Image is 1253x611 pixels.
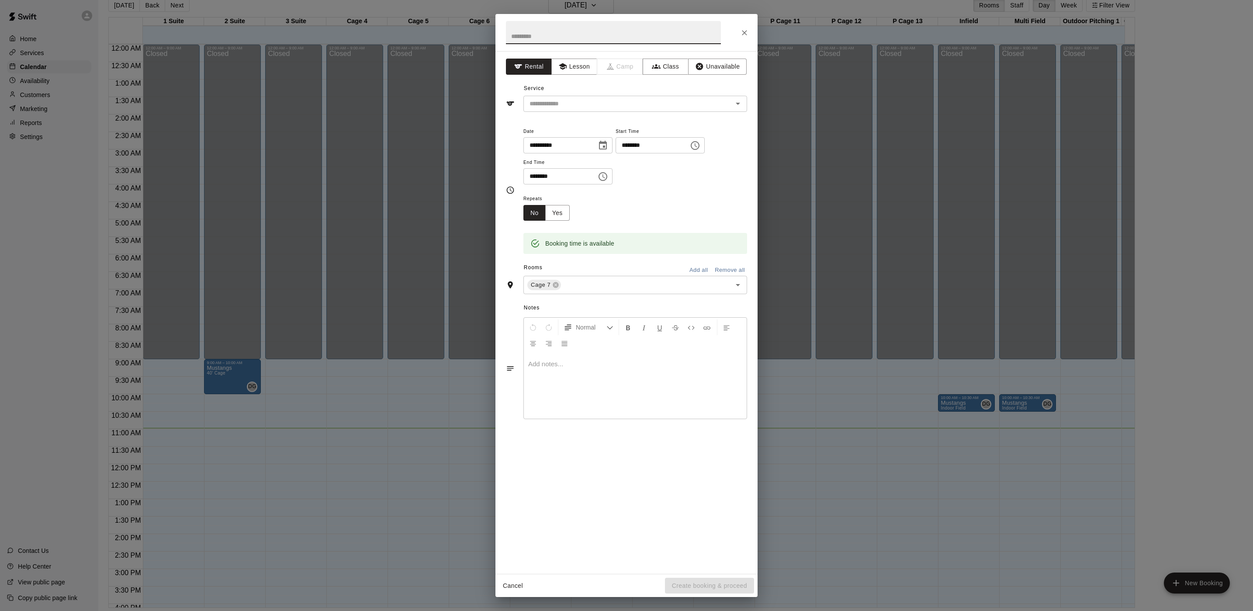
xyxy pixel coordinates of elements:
button: Undo [526,319,540,335]
button: Rental [506,59,552,75]
span: Camps can only be created in the Services page [597,59,643,75]
button: Choose time, selected time is 9:15 AM [686,137,704,154]
button: Cancel [499,578,527,594]
button: Lesson [551,59,597,75]
svg: Service [506,99,515,108]
button: Close [737,25,752,41]
span: Notes [524,301,747,315]
div: Booking time is available [545,236,614,251]
button: Formatting Options [560,319,617,335]
svg: Notes [506,364,515,373]
button: Unavailable [688,59,747,75]
div: Cage 7 [527,280,561,290]
svg: Timing [506,186,515,194]
button: Justify Align [557,335,572,351]
span: Service [524,85,544,91]
button: Choose date, selected date is Aug 16, 2025 [594,137,612,154]
span: Normal [576,323,606,332]
button: Redo [541,319,556,335]
button: Choose time, selected time is 9:45 AM [594,168,612,185]
button: Insert Link [699,319,714,335]
span: Repeats [523,193,577,205]
button: Open [732,97,744,110]
button: Format Strikethrough [668,319,683,335]
button: Left Align [719,319,734,335]
svg: Rooms [506,281,515,289]
button: Format Underline [652,319,667,335]
span: Cage 7 [527,281,554,289]
button: Remove all [713,264,747,277]
span: Start Time [616,126,705,138]
button: No [523,205,546,221]
button: Add all [685,264,713,277]
span: Date [523,126,613,138]
button: Class [643,59,689,75]
button: Center Align [526,335,540,351]
button: Right Align [541,335,556,351]
button: Insert Code [684,319,699,335]
button: Yes [545,205,570,221]
div: outlined button group [523,205,570,221]
button: Open [732,279,744,291]
span: Rooms [524,264,543,271]
span: End Time [523,157,613,169]
button: Format Bold [621,319,636,335]
button: Format Italics [637,319,651,335]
